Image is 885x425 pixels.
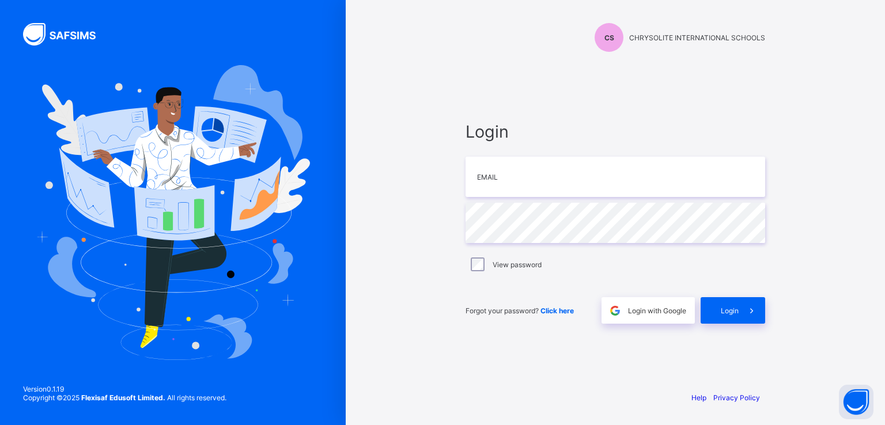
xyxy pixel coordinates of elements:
[23,393,226,402] span: Copyright © 2025 All rights reserved.
[540,306,574,315] a: Click here
[713,393,760,402] a: Privacy Policy
[36,65,310,360] img: Hero Image
[629,33,765,42] span: CHRYSOLITE INTERNATIONAL SCHOOLS
[466,306,574,315] span: Forgot your password?
[604,33,614,42] span: CS
[691,393,706,402] a: Help
[23,385,226,393] span: Version 0.1.19
[466,122,765,142] span: Login
[721,306,739,315] span: Login
[81,393,165,402] strong: Flexisaf Edusoft Limited.
[493,260,542,269] label: View password
[23,23,109,45] img: SAFSIMS Logo
[608,304,622,317] img: google.396cfc9801f0270233282035f929180a.svg
[839,385,873,419] button: Open asap
[628,306,686,315] span: Login with Google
